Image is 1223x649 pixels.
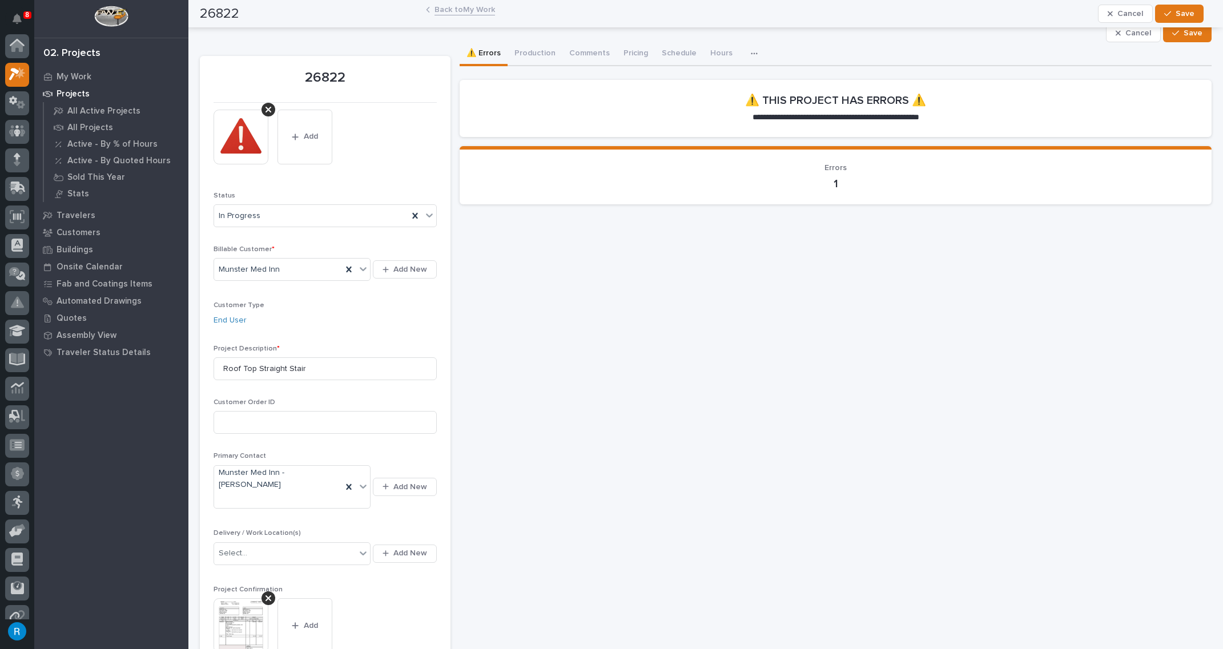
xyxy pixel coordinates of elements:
a: Fab and Coatings Items [34,275,188,292]
a: Traveler Status Details [34,344,188,361]
a: Active - By % of Hours [44,136,188,152]
span: Add [304,620,318,631]
span: Add New [393,548,427,558]
a: Assembly View [34,326,188,344]
a: Buildings [34,241,188,258]
a: Active - By Quoted Hours [44,152,188,168]
p: My Work [57,72,91,82]
span: Customer Type [214,302,264,309]
p: All Projects [67,123,113,133]
p: All Active Projects [67,106,140,116]
button: Production [508,42,562,66]
button: Add New [373,478,437,496]
p: Customers [57,228,100,238]
p: 8 [25,11,29,19]
button: Add New [373,545,437,563]
p: 1 [473,177,1198,191]
a: Onsite Calendar [34,258,188,275]
h2: ⚠️ THIS PROJECT HAS ERRORS ⚠️ [745,94,926,107]
p: Quotes [57,313,87,324]
a: Travelers [34,207,188,224]
span: Save [1184,28,1202,38]
span: In Progress [219,210,260,222]
button: Cancel [1106,24,1161,42]
a: Automated Drawings [34,292,188,309]
p: Onsite Calendar [57,262,123,272]
p: Assembly View [57,330,116,341]
span: Billable Customer [214,246,275,253]
div: Select... [219,547,247,559]
div: Notifications8 [14,14,29,32]
span: Customer Order ID [214,399,275,406]
p: Stats [67,189,89,199]
div: 02. Projects [43,47,100,60]
span: Add New [393,482,427,492]
span: Munster Med Inn - [PERSON_NAME] [219,467,337,491]
button: Comments [562,42,617,66]
button: Notifications [5,7,29,31]
a: All Projects [44,119,188,135]
button: Schedule [655,42,703,66]
p: Traveler Status Details [57,348,151,358]
p: Projects [57,89,90,99]
button: ⚠️ Errors [460,42,508,66]
span: Errors [824,164,847,172]
p: Active - By % of Hours [67,139,158,150]
span: Cancel [1125,28,1151,38]
p: Buildings [57,245,93,255]
span: Project Description [214,345,280,352]
span: Primary Contact [214,453,266,459]
span: Delivery / Work Location(s) [214,530,301,537]
button: Add New [373,260,437,279]
p: Active - By Quoted Hours [67,156,171,166]
button: Save [1163,24,1212,42]
button: Hours [703,42,739,66]
img: Workspace Logo [94,6,128,27]
button: users-avatar [5,619,29,643]
p: Sold This Year [67,172,125,183]
a: End User [214,315,247,326]
a: Customers [34,224,188,241]
span: Add [304,131,318,142]
span: Munster Med Inn [219,264,280,276]
span: Project Confirmation [214,586,283,593]
a: Quotes [34,309,188,326]
p: Automated Drawings [57,296,142,307]
p: Fab and Coatings Items [57,279,152,289]
p: Travelers [57,211,95,221]
span: Status [214,192,235,199]
button: Pricing [617,42,655,66]
a: Projects [34,85,188,102]
span: Add New [393,264,427,275]
a: Stats [44,186,188,201]
a: Sold This Year [44,169,188,185]
a: My Work [34,68,188,85]
a: All Active Projects [44,103,188,119]
button: Add [277,110,332,164]
a: Back toMy Work [435,2,495,15]
p: 26822 [214,70,437,86]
